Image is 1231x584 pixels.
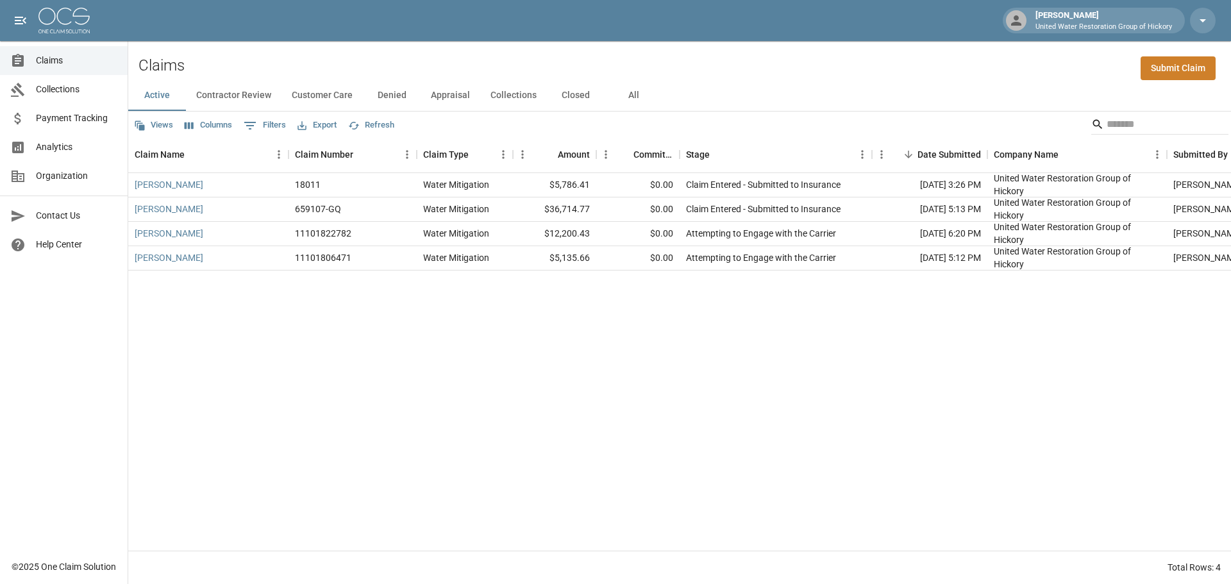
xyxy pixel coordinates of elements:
div: Company Name [987,137,1167,172]
button: Menu [596,145,615,164]
div: Company Name [994,137,1059,172]
div: United Water Restoration Group of Hickory [994,245,1160,271]
div: [DATE] 5:12 PM [872,246,987,271]
button: Select columns [181,115,235,135]
span: Analytics [36,140,117,154]
div: Claim Number [289,137,417,172]
div: United Water Restoration Group of Hickory [994,221,1160,246]
div: United Water Restoration Group of Hickory [994,172,1160,197]
div: 18011 [295,178,321,191]
div: $0.00 [596,197,680,222]
div: $12,200.43 [513,222,596,246]
div: 11101806471 [295,251,351,264]
button: Export [294,115,340,135]
button: Sort [469,146,487,163]
div: Claim Entered - Submitted to Insurance [686,178,841,191]
button: Refresh [345,115,398,135]
div: [DATE] 5:13 PM [872,197,987,222]
div: United Water Restoration Group of Hickory [994,196,1160,222]
span: Help Center [36,238,117,251]
button: Customer Care [281,80,363,111]
button: Contractor Review [186,80,281,111]
button: Active [128,80,186,111]
button: Sort [1059,146,1076,163]
div: $5,135.66 [513,246,596,271]
button: Menu [872,145,891,164]
button: Sort [540,146,558,163]
a: [PERSON_NAME] [135,251,203,264]
div: Claim Name [128,137,289,172]
span: Claims [36,54,117,67]
button: Denied [363,80,421,111]
button: Menu [398,145,417,164]
button: Menu [853,145,872,164]
button: Sort [615,146,633,163]
div: Attempting to Engage with the Carrier [686,251,836,264]
div: Date Submitted [917,137,981,172]
div: 11101822782 [295,227,351,240]
div: Claim Number [295,137,353,172]
div: Claim Entered - Submitted to Insurance [686,203,841,215]
div: Water Mitigation [423,203,489,215]
button: Views [131,115,176,135]
a: [PERSON_NAME] [135,203,203,215]
button: Menu [513,145,532,164]
div: $36,714.77 [513,197,596,222]
button: Sort [710,146,728,163]
div: Claim Type [417,137,513,172]
button: Appraisal [421,80,480,111]
a: [PERSON_NAME] [135,227,203,240]
div: Total Rows: 4 [1168,561,1221,574]
button: Closed [547,80,605,111]
div: Stage [680,137,872,172]
div: Amount [558,137,590,172]
span: Payment Tracking [36,112,117,125]
div: © 2025 One Claim Solution [12,560,116,573]
div: Committed Amount [633,137,673,172]
div: Attempting to Engage with the Carrier [686,227,836,240]
span: Organization [36,169,117,183]
div: Submitted By [1173,137,1228,172]
button: Sort [900,146,917,163]
div: dynamic tabs [128,80,1231,111]
div: Search [1091,114,1228,137]
a: Submit Claim [1141,56,1216,80]
div: 659107-GQ [295,203,341,215]
span: Collections [36,83,117,96]
button: All [605,80,662,111]
div: Date Submitted [872,137,987,172]
div: $0.00 [596,246,680,271]
button: Sort [185,146,203,163]
div: [DATE] 3:26 PM [872,173,987,197]
div: Water Mitigation [423,227,489,240]
button: Sort [353,146,371,163]
span: Contact Us [36,209,117,222]
div: Claim Name [135,137,185,172]
div: [PERSON_NAME] [1030,9,1177,32]
div: $0.00 [596,222,680,246]
div: Stage [686,137,710,172]
div: $0.00 [596,173,680,197]
button: Menu [1148,145,1167,164]
div: Amount [513,137,596,172]
img: ocs-logo-white-transparent.png [38,8,90,33]
p: United Water Restoration Group of Hickory [1035,22,1172,33]
h2: Claims [138,56,185,75]
div: $5,786.41 [513,173,596,197]
button: Show filters [240,115,289,136]
div: Committed Amount [596,137,680,172]
a: [PERSON_NAME] [135,178,203,191]
div: [DATE] 6:20 PM [872,222,987,246]
div: Water Mitigation [423,178,489,191]
button: Collections [480,80,547,111]
button: open drawer [8,8,33,33]
div: Water Mitigation [423,251,489,264]
div: Claim Type [423,137,469,172]
button: Menu [494,145,513,164]
button: Menu [269,145,289,164]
